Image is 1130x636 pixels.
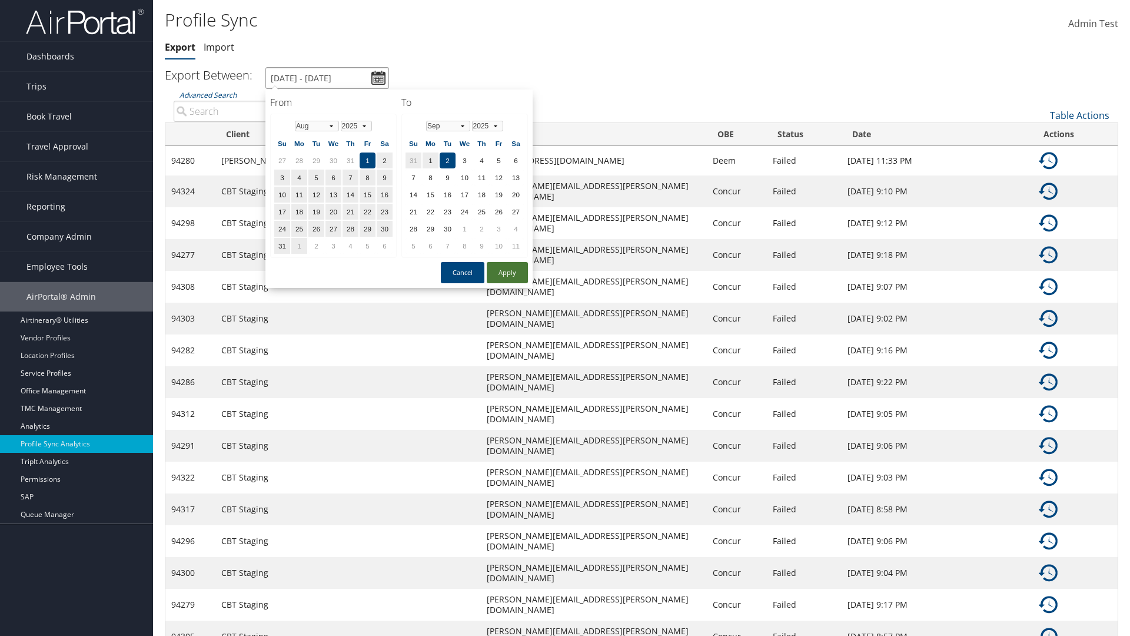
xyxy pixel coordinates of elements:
[707,366,767,398] td: Concur
[165,207,215,239] td: 94298
[215,430,481,462] td: CBT Staging
[474,153,490,168] td: 4
[707,525,767,557] td: Concur
[377,170,393,185] td: 9
[767,239,842,271] td: Failed
[274,170,290,185] td: 3
[1039,595,1058,614] img: ta-history.png
[406,135,421,151] th: Su
[423,170,438,185] td: 8
[1039,280,1058,291] a: Details
[767,525,842,557] td: Failed
[1039,341,1058,360] img: ta-history.png
[842,589,1033,621] td: [DATE] 9:17 PM
[274,204,290,220] td: 17
[215,589,481,621] td: CBT Staging
[308,135,324,151] th: Tu
[707,207,767,239] td: Concur
[767,493,842,525] td: Failed
[508,187,524,203] td: 20
[215,398,481,430] td: CBT Staging
[440,170,456,185] td: 9
[842,146,1033,175] td: [DATE] 11:33 PM
[165,493,215,525] td: 94317
[274,153,290,168] td: 27
[26,102,72,131] span: Book Travel
[508,204,524,220] td: 27
[707,398,767,430] td: Concur
[440,238,456,254] td: 7
[377,187,393,203] td: 16
[406,170,421,185] td: 7
[377,221,393,237] td: 30
[215,366,481,398] td: CBT Staging
[767,462,842,493] td: Failed
[1039,249,1058,260] a: Details
[481,493,707,525] td: [PERSON_NAME][EMAIL_ADDRESS][PERSON_NAME][DOMAIN_NAME]
[842,493,1033,525] td: [DATE] 8:58 PM
[481,334,707,366] td: [PERSON_NAME][EMAIL_ADDRESS][PERSON_NAME][DOMAIN_NAME]
[1033,123,1118,146] th: Actions
[1039,500,1058,519] img: ta-history.png
[1039,214,1058,233] img: ta-history.png
[707,334,767,366] td: Concur
[1068,17,1118,30] span: Admin Test
[423,153,438,168] td: 1
[707,557,767,589] td: Concur
[707,430,767,462] td: Concur
[707,493,767,525] td: Concur
[1050,109,1109,122] a: Table Actions
[377,153,393,168] td: 2
[481,430,707,462] td: [PERSON_NAME][EMAIL_ADDRESS][PERSON_NAME][DOMAIN_NAME]
[360,238,375,254] td: 5
[474,187,490,203] td: 18
[842,303,1033,334] td: [DATE] 9:02 PM
[1039,532,1058,551] img: ta-history.png
[343,170,358,185] td: 7
[165,67,252,83] h3: Export Between:
[842,430,1033,462] td: [DATE] 9:06 PM
[215,525,481,557] td: CBT Staging
[215,207,481,239] td: CBT Staging
[842,175,1033,207] td: [DATE] 9:10 PM
[215,493,481,525] td: CBT Staging
[1039,436,1058,455] img: ta-history.png
[360,153,375,168] td: 1
[270,96,397,109] h4: From
[26,252,88,281] span: Employee Tools
[165,398,215,430] td: 94312
[377,204,393,220] td: 23
[1039,564,1058,582] img: ta-history.png
[308,221,324,237] td: 26
[215,271,481,303] td: CBT Staging
[308,187,324,203] td: 12
[165,557,215,589] td: 94300
[360,170,375,185] td: 8
[441,262,484,283] button: Cancel
[707,303,767,334] td: Concur
[291,135,307,151] th: Mo
[265,67,389,89] input: [DATE] - [DATE]
[325,238,341,254] td: 3
[842,366,1033,398] td: [DATE] 9:22 PM
[474,238,490,254] td: 9
[343,135,358,151] th: Th
[767,589,842,621] td: Failed
[1039,151,1058,170] img: ta-history.png
[165,175,215,207] td: 94324
[291,221,307,237] td: 25
[508,238,524,254] td: 11
[508,221,524,237] td: 4
[26,192,65,221] span: Reporting
[457,170,473,185] td: 10
[360,187,375,203] td: 15
[204,41,234,54] a: Import
[360,221,375,237] td: 29
[423,204,438,220] td: 22
[1039,503,1058,514] a: Details
[165,525,215,557] td: 94296
[457,204,473,220] td: 24
[842,525,1033,557] td: [DATE] 9:06 PM
[1039,376,1058,387] a: Details
[474,135,490,151] th: Th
